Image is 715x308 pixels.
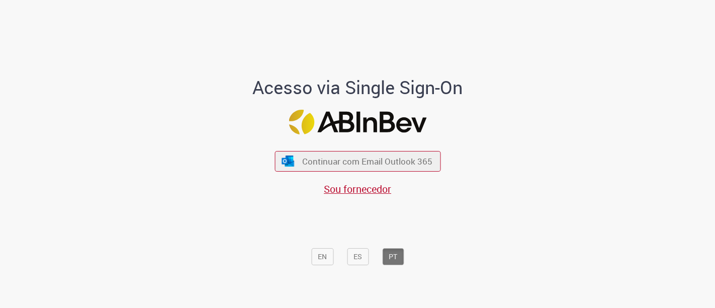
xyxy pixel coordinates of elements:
[218,78,497,98] h1: Acesso via Single Sign-On
[311,248,333,265] button: EN
[347,248,369,265] button: ES
[275,151,440,172] button: ícone Azure/Microsoft 360 Continuar com Email Outlook 365
[281,156,295,166] img: ícone Azure/Microsoft 360
[382,248,404,265] button: PT
[289,110,426,134] img: Logo ABInBev
[302,156,432,167] span: Continuar com Email Outlook 365
[324,182,391,196] a: Sou fornecedor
